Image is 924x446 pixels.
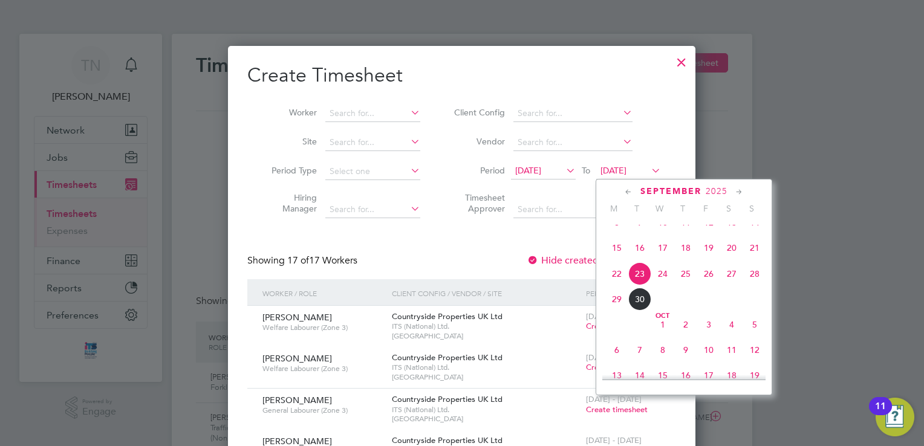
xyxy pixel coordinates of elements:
[392,363,580,372] span: ITS (National) Ltd.
[259,279,389,307] div: Worker / Role
[262,312,332,323] span: [PERSON_NAME]
[586,352,642,363] span: [DATE] - [DATE]
[605,262,628,285] span: 22
[602,203,625,214] span: M
[706,186,727,196] span: 2025
[628,338,651,361] span: 7
[287,254,357,267] span: 17 Workers
[451,107,505,118] label: Client Config
[600,165,626,176] span: [DATE]
[586,404,648,415] span: Create timesheet
[875,406,886,422] div: 11
[743,262,766,285] span: 28
[262,165,317,176] label: Period Type
[625,203,648,214] span: T
[325,105,420,122] input: Search for...
[262,395,332,406] span: [PERSON_NAME]
[720,364,743,387] span: 18
[605,288,628,311] span: 29
[262,323,383,332] span: Welfare Labourer (Zone 3)
[697,262,720,285] span: 26
[720,338,743,361] span: 11
[651,338,674,361] span: 8
[674,364,697,387] span: 16
[628,262,651,285] span: 23
[740,203,763,214] span: S
[513,134,633,151] input: Search for...
[651,262,674,285] span: 24
[648,203,671,214] span: W
[586,321,648,331] span: Create timesheet
[392,435,503,445] span: Countryside Properties UK Ltd
[287,254,309,267] span: 17 of
[262,406,383,415] span: General Labourer (Zone 3)
[392,394,503,404] span: Countryside Properties UK Ltd
[392,372,580,382] span: [GEOGRAPHIC_DATA]
[628,236,651,259] span: 16
[674,236,697,259] span: 18
[392,405,580,415] span: ITS (National) Ltd.
[720,236,743,259] span: 20
[674,262,697,285] span: 25
[578,163,594,178] span: To
[743,364,766,387] span: 19
[720,313,743,336] span: 4
[605,364,628,387] span: 13
[451,192,505,214] label: Timesheet Approver
[451,136,505,147] label: Vendor
[651,364,674,387] span: 15
[392,352,503,363] span: Countryside Properties UK Ltd
[697,313,720,336] span: 3
[743,338,766,361] span: 12
[392,414,580,424] span: [GEOGRAPHIC_DATA]
[586,394,642,404] span: [DATE] - [DATE]
[325,134,420,151] input: Search for...
[513,105,633,122] input: Search for...
[247,254,360,267] div: Showing
[674,313,697,336] span: 2
[586,362,648,372] span: Create timesheet
[247,63,676,88] h2: Create Timesheet
[605,338,628,361] span: 6
[697,364,720,387] span: 17
[392,311,503,322] span: Countryside Properties UK Ltd
[628,364,651,387] span: 14
[720,262,743,285] span: 27
[262,107,317,118] label: Worker
[651,313,674,319] span: Oct
[262,136,317,147] label: Site
[697,338,720,361] span: 10
[325,201,420,218] input: Search for...
[527,254,649,267] label: Hide created timesheets
[717,203,740,214] span: S
[743,236,766,259] span: 21
[640,186,701,196] span: September
[513,201,633,218] input: Search for...
[262,364,383,373] span: Welfare Labourer (Zone 3)
[697,236,720,259] span: 19
[392,322,580,331] span: ITS (National) Ltd.
[651,236,674,259] span: 17
[586,435,642,445] span: [DATE] - [DATE]
[262,353,332,364] span: [PERSON_NAME]
[586,311,642,322] span: [DATE] - [DATE]
[325,163,420,180] input: Select one
[694,203,717,214] span: F
[876,398,914,436] button: Open Resource Center, 11 new notifications
[674,338,697,361] span: 9
[605,236,628,259] span: 15
[262,192,317,214] label: Hiring Manager
[671,203,694,214] span: T
[389,279,583,307] div: Client Config / Vendor / Site
[515,165,541,176] span: [DATE]
[651,313,674,336] span: 1
[583,279,664,307] div: Period
[628,288,651,311] span: 30
[392,331,580,341] span: [GEOGRAPHIC_DATA]
[451,165,505,176] label: Period
[743,313,766,336] span: 5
